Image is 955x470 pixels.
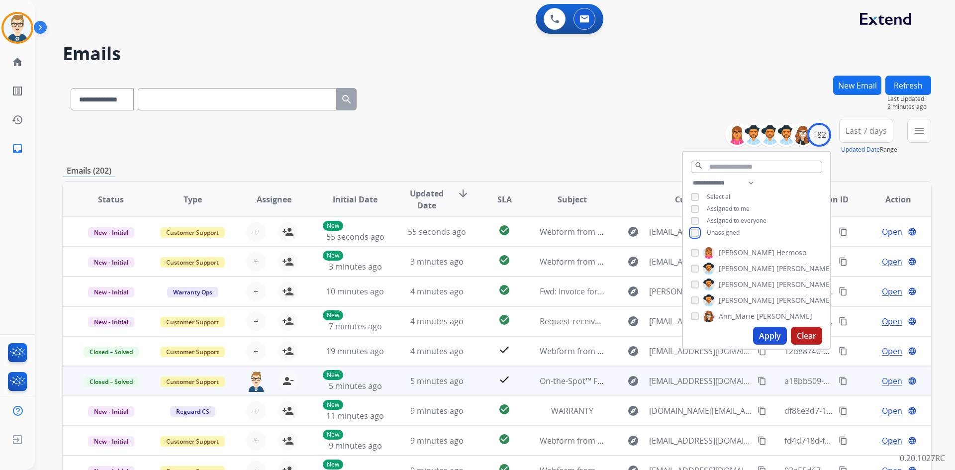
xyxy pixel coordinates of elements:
p: New [323,221,343,231]
span: [EMAIL_ADDRESS][DOMAIN_NAME] [649,226,752,238]
button: + [246,431,266,451]
span: Assigned to everyone [707,216,766,225]
mat-icon: explore [627,256,639,268]
mat-icon: check [498,344,510,356]
span: [EMAIL_ADDRESS][DOMAIN_NAME] [649,315,752,327]
span: Unassigned [707,228,740,237]
mat-icon: search [341,94,353,105]
span: New - Initial [88,287,134,297]
mat-icon: content_copy [839,406,848,415]
span: Open [882,315,902,327]
mat-icon: search [694,161,703,170]
span: 5 minutes ago [329,380,382,391]
mat-icon: language [908,376,917,385]
span: + [254,435,258,447]
mat-icon: person_add [282,256,294,268]
span: New - Initial [88,257,134,268]
button: + [246,282,266,301]
mat-icon: explore [627,435,639,447]
mat-icon: menu [913,125,925,137]
mat-icon: content_copy [839,227,848,236]
span: Assigned to me [707,204,750,213]
button: + [246,252,266,272]
span: [PERSON_NAME] [757,311,812,321]
span: 3 minutes ago [329,261,382,272]
mat-icon: language [908,317,917,326]
span: Last 7 days [846,129,887,133]
span: + [254,226,258,238]
p: Emails (202) [63,165,115,177]
mat-icon: person_add [282,226,294,238]
span: Open [882,256,902,268]
button: + [246,401,266,421]
span: [PERSON_NAME] [776,280,832,289]
span: New - Initial [88,317,134,327]
span: Customer Support [160,257,225,268]
mat-icon: inbox [11,143,23,155]
mat-icon: person_remove [282,375,294,387]
button: Refresh [885,76,931,95]
span: 10 minutes ago [326,286,384,297]
span: 4 minutes ago [410,286,464,297]
th: Action [850,182,931,217]
span: Closed – Solved [84,376,139,387]
span: Customer Support [160,317,225,327]
span: Open [882,345,902,357]
mat-icon: content_copy [839,347,848,356]
span: 7 minutes ago [329,321,382,332]
span: Request received] Resolve the issue and log your decision. ͏‌ ͏‌ ͏‌ ͏‌ ͏‌ ͏‌ ͏‌ ͏‌ ͏‌ ͏‌ ͏‌ ͏‌ ͏‌... [540,316,834,327]
span: [PERSON_NAME] [776,264,832,274]
span: Webform from [EMAIL_ADDRESS][DOMAIN_NAME] on [DATE] [540,256,765,267]
mat-icon: language [908,436,917,445]
span: 9 minutes ago [410,435,464,446]
span: [PERSON_NAME] [719,248,774,258]
span: [EMAIL_ADDRESS][DOMAIN_NAME] [649,345,752,357]
mat-icon: content_copy [839,287,848,296]
span: 12de8740-e196-4e29-b142-18b323554278 [784,346,939,357]
span: + [254,285,258,297]
span: [EMAIL_ADDRESS][DOMAIN_NAME] [649,375,752,387]
button: Last 7 days [839,119,893,143]
span: Status [98,193,124,205]
mat-icon: check_circle [498,254,510,266]
button: Updated Date [841,146,880,154]
mat-icon: explore [627,375,639,387]
mat-icon: check_circle [498,224,510,236]
button: + [246,341,266,361]
span: New - Initial [88,406,134,417]
div: +82 [807,123,831,147]
button: Apply [753,327,787,345]
mat-icon: explore [627,226,639,238]
span: 9 minutes ago [410,405,464,416]
span: + [254,256,258,268]
mat-icon: content_copy [839,257,848,266]
span: On-the-Spot™ Fabric Cleaner [540,376,647,386]
mat-icon: content_copy [839,376,848,385]
span: Closed – Solved [84,347,139,357]
button: New Email [833,76,881,95]
span: Webform from [EMAIL_ADDRESS][DOMAIN_NAME] on [DATE] [540,435,765,446]
mat-icon: person_add [282,405,294,417]
mat-icon: check_circle [498,314,510,326]
button: + [246,311,266,331]
span: + [254,315,258,327]
span: Webform from [EMAIL_ADDRESS][DOMAIN_NAME] on [DATE] [540,226,765,237]
mat-icon: content_copy [758,436,766,445]
span: Open [882,375,902,387]
span: [PERSON_NAME] [776,295,832,305]
span: Reguard CS [170,406,215,417]
span: Last Updated: [887,95,931,103]
mat-icon: content_copy [839,317,848,326]
span: Warranty Ops [167,287,218,297]
mat-icon: person_add [282,315,294,327]
span: Customer Support [160,227,225,238]
span: [DOMAIN_NAME][EMAIL_ADDRESS][DOMAIN_NAME] [649,405,752,417]
span: [PERSON_NAME][EMAIL_ADDRESS][PERSON_NAME][DOMAIN_NAME] [649,285,752,297]
mat-icon: language [908,257,917,266]
span: Open [882,405,902,417]
span: Webform from [EMAIL_ADDRESS][DOMAIN_NAME] on [DATE] [540,346,765,357]
span: 3 minutes ago [410,256,464,267]
span: 19 minutes ago [326,346,384,357]
mat-icon: history [11,114,23,126]
span: a18bb509-0120-4ac6-9563-823fcc753599 [784,376,935,386]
